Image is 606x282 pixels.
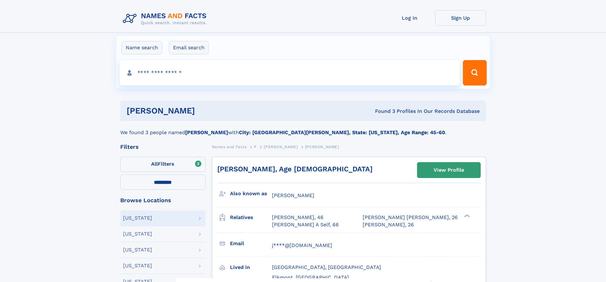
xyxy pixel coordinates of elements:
h3: Lived in [230,262,272,273]
div: [US_STATE] [123,263,152,268]
span: [PERSON_NAME] [272,192,314,198]
h3: Relatives [230,212,272,223]
a: Names and Facts [212,143,247,151]
a: [PERSON_NAME] [PERSON_NAME], 26 [363,214,458,221]
div: [US_STATE] [123,247,152,252]
label: Email search [169,41,209,54]
label: Filters [120,157,205,172]
b: [PERSON_NAME] [185,129,228,135]
a: View Profile [417,162,480,178]
div: Filters [120,144,205,150]
h1: [PERSON_NAME] [127,107,285,115]
div: [US_STATE] [123,216,152,221]
div: ❯ [463,214,470,218]
button: Search Button [463,60,486,86]
a: P [254,143,257,151]
span: All [151,161,158,167]
h3: Email [230,238,272,249]
div: Browse Locations [120,197,205,203]
img: Logo Names and Facts [120,10,212,27]
span: [GEOGRAPHIC_DATA], [GEOGRAPHIC_DATA] [272,264,381,270]
div: We found 3 people named with . [120,121,486,136]
span: P [254,145,257,149]
label: Name search [122,41,162,54]
b: City: [GEOGRAPHIC_DATA][PERSON_NAME], State: [US_STATE], Age Range: 45-60 [239,129,445,135]
span: [PERSON_NAME] [264,145,298,149]
a: [PERSON_NAME], 26 [363,221,414,228]
a: [PERSON_NAME] A Self, 66 [272,221,339,228]
a: Log In [384,10,435,26]
h3: Also known as [230,188,272,199]
input: search input [120,60,460,86]
a: [PERSON_NAME], 46 [272,214,324,221]
div: View Profile [434,163,464,177]
a: [PERSON_NAME], Age [DEMOGRAPHIC_DATA] [217,165,373,173]
span: [PERSON_NAME] [305,145,339,149]
span: Elkmont, [GEOGRAPHIC_DATA] [272,274,349,280]
a: [PERSON_NAME] [264,143,298,151]
a: Sign Up [435,10,486,26]
div: [US_STATE] [123,231,152,237]
div: Found 3 Profiles In Our Records Database [285,108,480,115]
